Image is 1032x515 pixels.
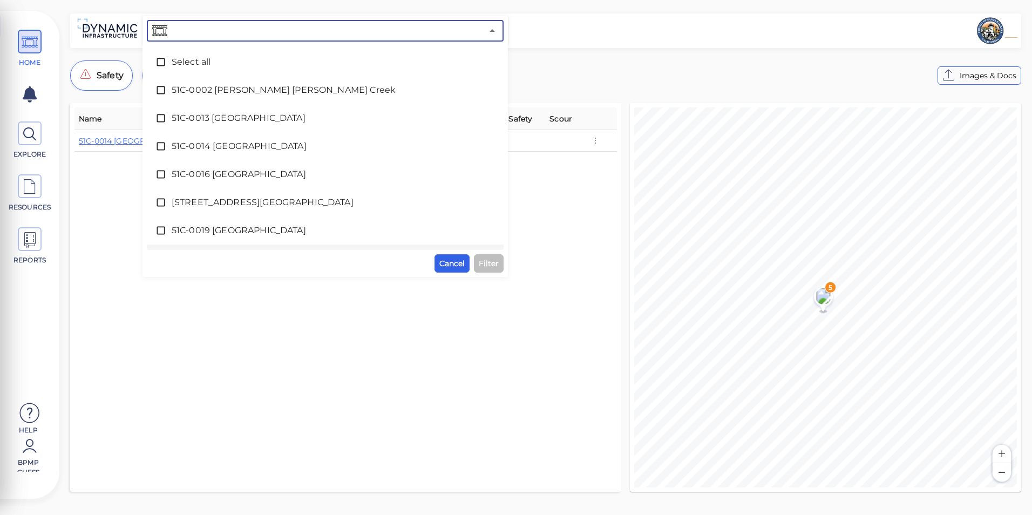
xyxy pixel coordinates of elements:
span: Cancel [439,257,465,270]
a: RESOURCES [5,174,54,212]
span: RESOURCES [7,202,53,212]
span: Name [79,112,102,125]
button: Filter [474,254,504,273]
button: Zoom out [993,463,1011,482]
button: Zoom in [993,445,1011,463]
canvas: Map [634,107,1017,487]
text: 5 [828,283,832,292]
span: BPMP Guess [5,458,51,472]
button: Cancel [434,254,470,273]
span: Safety [97,69,124,82]
span: Scour [549,112,572,125]
span: Images & Docs [960,69,1016,82]
a: EXPLORE [5,121,54,159]
iframe: Chat [986,466,1024,507]
span: REPORTS [7,255,53,265]
a: 51C-0014 [GEOGRAPHIC_DATA] [79,136,198,146]
span: 51C-0013 [GEOGRAPHIC_DATA] [172,112,479,125]
span: EXPLORE [7,150,53,159]
span: Safety [508,112,532,125]
span: 51C-0014 [GEOGRAPHIC_DATA] [172,140,479,153]
span: [STREET_ADDRESS][GEOGRAPHIC_DATA] [172,196,479,209]
span: Filter [479,257,499,270]
span: Help [5,425,51,434]
button: Images & Docs [938,66,1021,85]
button: Close [485,23,500,38]
span: 51C-0002 [PERSON_NAME] [PERSON_NAME] Creek [172,84,479,97]
span: HOME [7,58,53,67]
a: HOME [5,30,54,67]
span: 51C-0019 [GEOGRAPHIC_DATA] [172,224,479,237]
span: 51C-0016 [GEOGRAPHIC_DATA] [172,168,479,181]
span: Select all [172,56,479,69]
a: REPORTS [5,227,54,265]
